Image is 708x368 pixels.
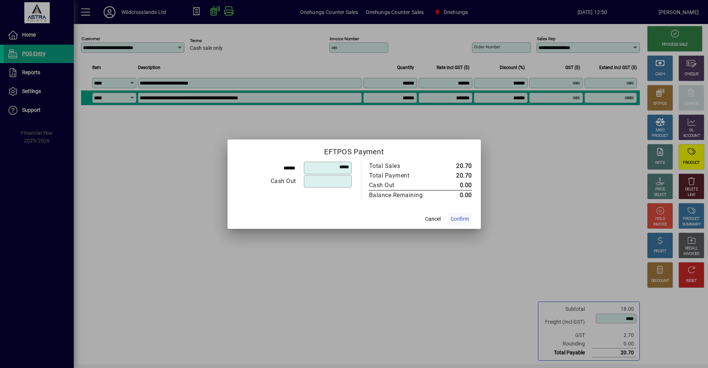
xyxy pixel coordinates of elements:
[369,171,438,180] td: Total Payment
[369,161,438,171] td: Total Sales
[451,215,469,223] span: Confirm
[448,213,472,226] button: Confirm
[237,177,296,186] div: Cash Out
[438,171,472,180] td: 20.70
[438,161,472,171] td: 20.70
[438,180,472,190] td: 0.00
[425,215,441,223] span: Cancel
[438,190,472,200] td: 0.00
[421,213,445,226] button: Cancel
[228,140,481,161] h2: EFTPOS Payment
[369,181,431,190] div: Cash Out
[369,191,431,200] div: Balance Remaining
